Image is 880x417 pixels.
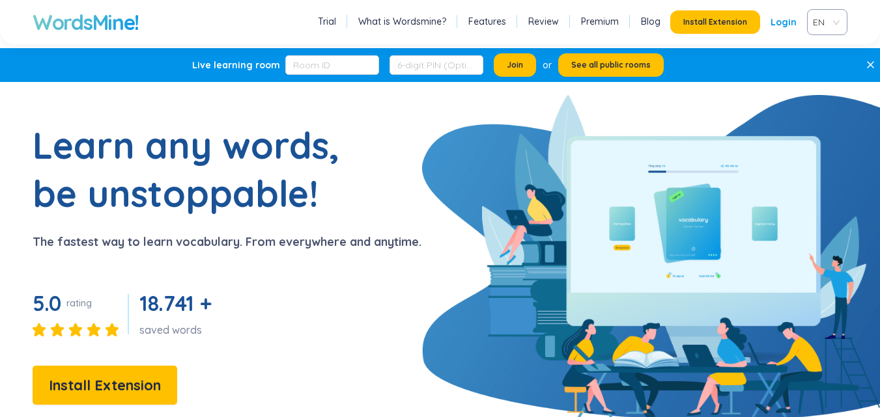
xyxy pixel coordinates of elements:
[33,233,421,251] p: The fastest way to learn vocabulary. From everywhere and anytime.
[318,15,336,28] a: Trial
[139,290,211,316] span: 18.741 +
[33,366,177,405] button: Install Extension
[358,15,446,28] a: What is Wordsmine?
[571,60,651,70] span: See all public rooms
[528,15,559,28] a: Review
[468,15,506,28] a: Features
[683,17,747,27] span: Install Extension
[543,58,552,72] div: or
[139,323,216,337] div: saved words
[581,15,619,28] a: Premium
[33,380,177,393] a: Install Extension
[390,55,483,75] input: 6-digit PIN (Optional)
[641,15,660,28] a: Blog
[33,290,61,316] span: 5.0
[670,10,760,34] button: Install Extension
[285,55,379,75] input: Room ID
[813,12,836,32] span: VIE
[192,59,280,72] div: Live learning room
[33,121,358,217] h1: Learn any words, be unstoppable!
[558,53,664,77] button: See all public rooms
[771,10,797,34] a: Login
[507,60,523,70] span: Join
[33,9,139,35] a: WordsMine!
[49,374,161,397] span: Install Extension
[494,53,536,77] button: Join
[66,297,92,310] div: rating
